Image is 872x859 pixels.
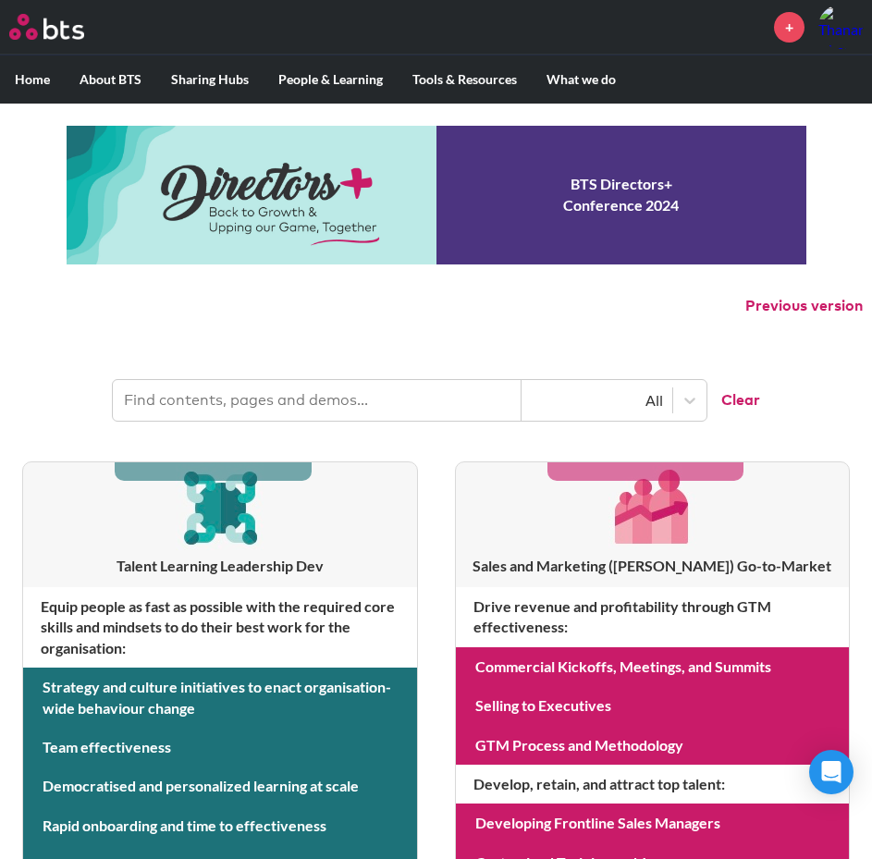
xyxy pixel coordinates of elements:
[531,390,663,411] div: All
[23,587,417,668] h4: Equip people as fast as possible with the required core skills and mindsets to do their best work...
[65,55,156,104] label: About BTS
[608,462,696,550] img: [object Object]
[398,55,532,104] label: Tools & Resources
[774,12,804,43] a: +
[532,55,631,104] label: What we do
[456,556,850,576] h3: Sales and Marketing ([PERSON_NAME]) Go-to-Market
[176,462,264,550] img: [object Object]
[9,14,118,40] a: Go home
[809,750,854,794] div: Open Intercom Messenger
[818,5,863,49] a: Profile
[456,587,850,647] h4: Drive revenue and profitability through GTM effectiveness :
[456,765,850,804] h4: Develop, retain, and attract top talent :
[264,55,398,104] label: People & Learning
[818,5,863,49] img: Thananthorn Khanijomdi
[156,55,264,104] label: Sharing Hubs
[9,14,84,40] img: BTS Logo
[23,556,417,576] h3: Talent Learning Leadership Dev
[113,380,522,421] input: Find contents, pages and demos...
[745,296,863,316] button: Previous version
[706,380,760,421] button: Clear
[67,126,806,264] a: Conference 2024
